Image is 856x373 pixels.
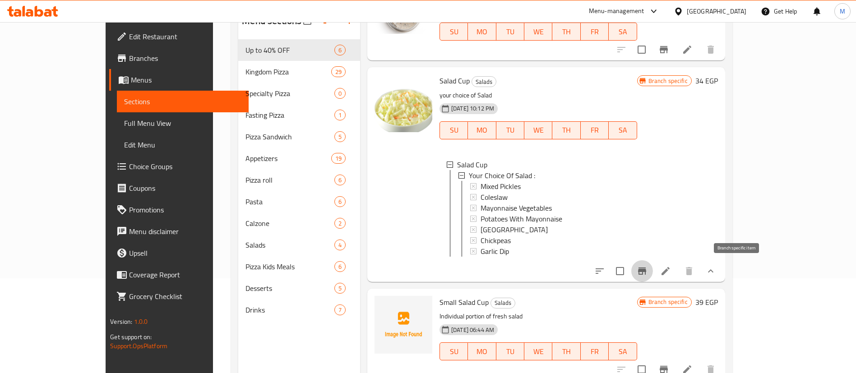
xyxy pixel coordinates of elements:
[238,256,360,277] div: Pizza Kids Meals6
[840,6,845,16] span: M
[129,226,241,237] span: Menu disclaimer
[609,121,637,139] button: SA
[109,221,249,242] a: Menu disclaimer
[496,342,524,360] button: TU
[705,266,716,276] svg: Show Choices
[129,248,241,258] span: Upsell
[645,77,691,85] span: Branch specific
[238,36,360,324] nav: Menu sections
[238,126,360,147] div: Pizza Sandwich5
[238,191,360,212] div: Pasta6
[238,147,360,169] div: Appetizers19
[134,316,148,327] span: 1.0.0
[245,239,334,250] span: Salads
[109,264,249,286] a: Coverage Report
[660,266,671,276] a: Edit menu item
[528,124,549,137] span: WE
[468,121,496,139] button: MO
[245,88,334,99] span: Specialty Pizza
[695,74,718,87] h6: 34 EGP
[245,110,334,120] span: Fasting Pizza
[335,241,345,249] span: 4
[245,283,334,294] div: Desserts
[481,192,508,203] span: Coleslaw
[552,342,580,360] button: TH
[238,234,360,256] div: Salads4
[242,14,301,28] h2: Menu sections
[589,6,644,17] div: Menu-management
[335,306,345,314] span: 7
[524,23,552,41] button: WE
[612,124,633,137] span: SA
[500,345,521,358] span: TU
[375,296,432,354] img: Small Salad Cup
[556,25,577,38] span: TH
[245,131,334,142] span: Pizza Sandwich
[238,104,360,126] div: Fasting Pizza1
[245,153,331,164] span: Appetizers
[645,298,691,306] span: Branch specific
[245,304,334,315] span: Drinks
[129,31,241,42] span: Edit Restaurant
[448,104,498,113] span: [DATE] 10:12 PM
[335,198,345,206] span: 6
[129,53,241,64] span: Branches
[124,96,241,107] span: Sections
[444,124,464,137] span: SU
[472,77,496,87] span: Salads
[472,345,492,358] span: MO
[612,25,633,38] span: SA
[109,26,249,47] a: Edit Restaurant
[335,111,345,120] span: 1
[109,199,249,221] a: Promotions
[245,66,331,77] span: Kingdom Pizza
[334,304,346,315] div: items
[581,23,609,41] button: FR
[609,342,637,360] button: SA
[528,345,549,358] span: WE
[334,283,346,294] div: items
[481,203,552,213] span: Mayonnaise Vegetables
[332,68,345,76] span: 29
[552,121,580,139] button: TH
[334,196,346,207] div: items
[440,90,637,101] p: your choice of Salad
[556,345,577,358] span: TH
[481,213,562,224] span: Potatoes With Mayonnaise
[631,260,653,282] button: Branch-specific-item
[500,124,521,137] span: TU
[468,342,496,360] button: MO
[653,39,675,60] button: Branch-specific-item
[238,277,360,299] div: Desserts5
[440,23,468,41] button: SU
[335,284,345,293] span: 5
[110,331,152,343] span: Get support on:
[335,176,345,184] span: 6
[589,260,611,282] button: sort-choices
[491,298,515,308] span: Salads
[109,286,249,307] a: Grocery Checklist
[444,345,464,358] span: SU
[334,88,346,99] div: items
[334,110,346,120] div: items
[238,61,360,83] div: Kingdom Pizza29
[481,235,511,246] span: Chickpeas
[124,139,241,150] span: Edit Menu
[129,291,241,302] span: Grocery Checklist
[110,340,167,352] a: Support.OpsPlatform
[440,295,489,309] span: Small Salad Cup
[238,169,360,191] div: Pizza roll6
[440,74,470,87] span: Salad Cup
[481,224,548,235] span: [GEOGRAPHIC_DATA]
[334,45,346,55] div: items
[581,121,609,139] button: FR
[245,196,334,207] div: Pasta
[481,181,521,192] span: Mixed Pickles
[584,124,605,137] span: FR
[496,121,524,139] button: TU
